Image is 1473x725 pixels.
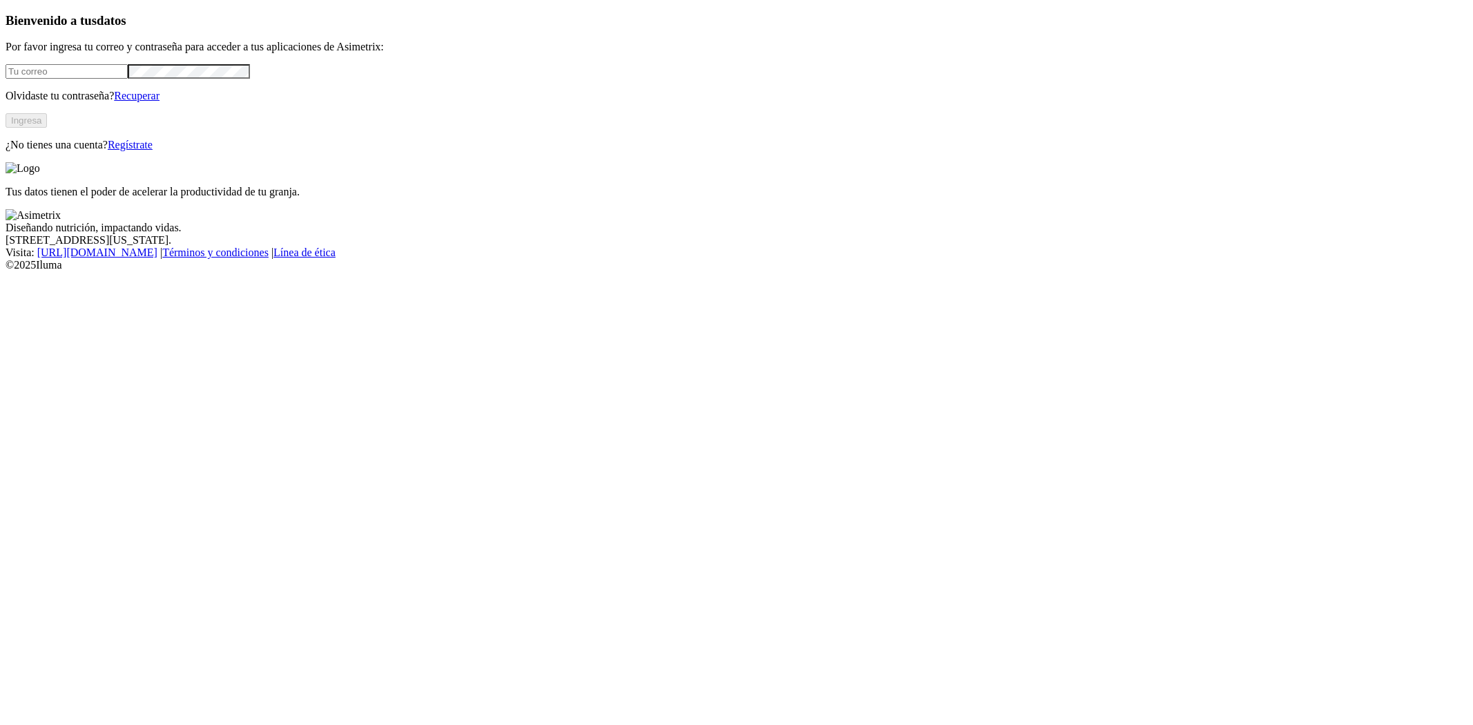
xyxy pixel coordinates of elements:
a: Recuperar [114,90,160,101]
div: © 2025 Iluma [6,259,1467,271]
button: Ingresa [6,113,47,128]
a: Términos y condiciones [162,246,269,258]
div: Visita : | | [6,246,1467,259]
p: Tus datos tienen el poder de acelerar la productividad de tu granja. [6,186,1467,198]
input: Tu correo [6,64,128,79]
img: Asimetrix [6,209,61,222]
div: [STREET_ADDRESS][US_STATE]. [6,234,1467,246]
a: Línea de ética [273,246,336,258]
p: Por favor ingresa tu correo y contraseña para acceder a tus aplicaciones de Asimetrix: [6,41,1467,53]
a: Regístrate [108,139,153,151]
h3: Bienvenido a tus [6,13,1467,28]
span: datos [97,13,126,28]
div: Diseñando nutrición, impactando vidas. [6,222,1467,234]
img: Logo [6,162,40,175]
a: [URL][DOMAIN_NAME] [37,246,157,258]
p: ¿No tienes una cuenta? [6,139,1467,151]
p: Olvidaste tu contraseña? [6,90,1467,102]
